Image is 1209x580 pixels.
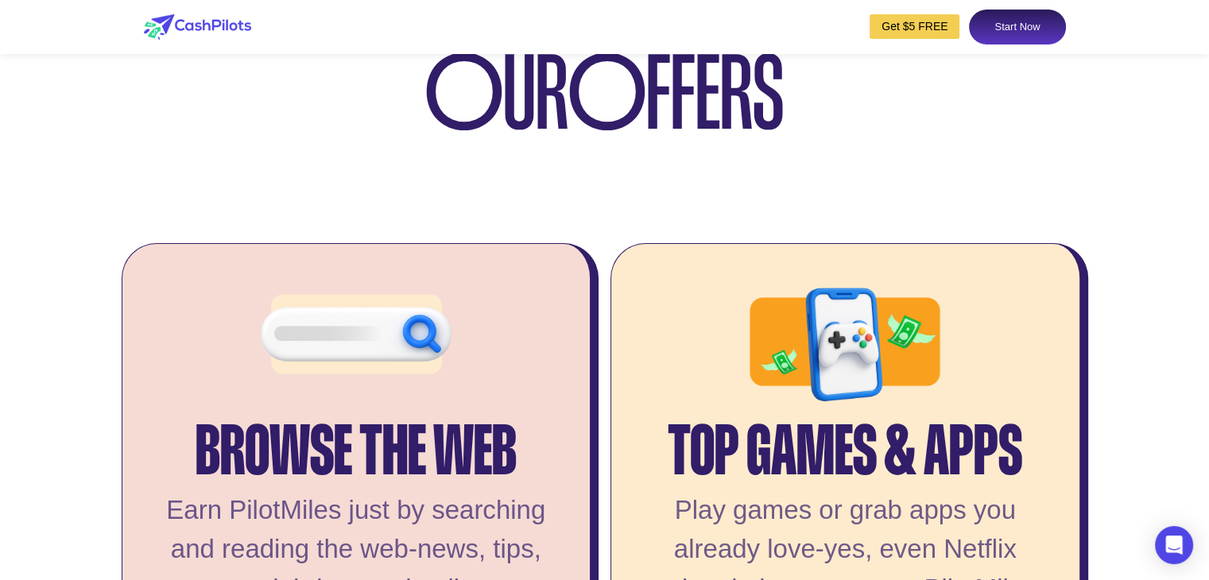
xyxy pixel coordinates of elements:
[144,14,251,40] img: logo
[568,42,646,145] span: O
[261,266,451,418] img: offer
[668,397,1022,469] div: Top Games & Apps
[969,10,1065,44] a: Start Now
[425,42,503,145] span: O
[1155,526,1193,564] div: Open Intercom Messenger
[196,397,517,469] div: Browse the Web
[870,14,959,39] a: Get $5 FREE
[750,266,940,435] img: offer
